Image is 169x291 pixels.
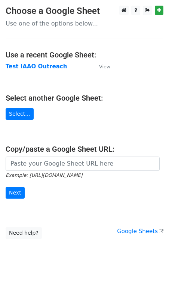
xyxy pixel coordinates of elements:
h3: Choose a Google Sheet [6,6,163,17]
h4: Copy/paste a Google Sheet URL: [6,145,163,154]
h4: Select another Google Sheet: [6,93,163,103]
input: Next [6,187,25,199]
h4: Use a recent Google Sheet: [6,50,163,59]
a: Need help? [6,227,42,239]
a: Google Sheets [117,228,163,235]
small: Example: [URL][DOMAIN_NAME] [6,172,82,178]
a: Select... [6,108,34,120]
small: View [99,64,110,69]
p: Use one of the options below... [6,20,163,27]
a: Test IAAO Outreach [6,63,67,70]
input: Paste your Google Sheet URL here [6,157,160,171]
a: View [92,63,110,70]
